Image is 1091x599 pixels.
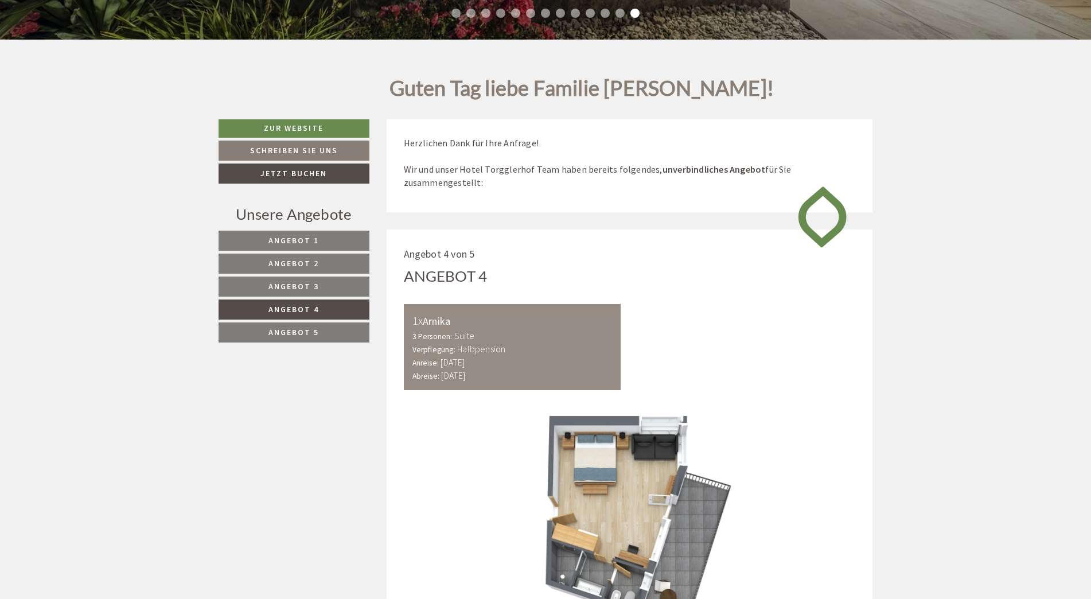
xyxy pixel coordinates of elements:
div: Angebot 4 [404,266,488,287]
small: Abreise: [412,371,440,381]
small: Anreise: [412,358,439,368]
a: Schreiben Sie uns [219,141,369,161]
div: Unsere Angebote [219,204,369,225]
span: Angebot 5 [268,327,319,337]
b: [DATE] [441,369,465,381]
div: Sie [256,71,434,80]
span: Angebot 4 [268,304,319,314]
button: Next [823,506,835,535]
a: Zur Website [219,119,369,138]
small: 17:40 [325,131,434,139]
small: Verpflegung: [412,345,455,355]
a: Jetzt buchen [219,164,369,184]
b: Suite [454,330,474,341]
span: Angebot 2 [268,258,319,269]
div: Können ebike in der Nähe gemietet werden? [251,69,443,104]
small: 17:40 [256,94,434,102]
span: Angebot 4 von 5 [404,247,475,260]
strong: unverbindliches Angebot [663,164,766,175]
h1: Guten Tag liebe Familie [PERSON_NAME]! [389,77,774,106]
button: Previous [424,506,436,535]
img: image [789,176,855,258]
div: Sie [325,109,434,118]
div: [DATE] [205,9,247,29]
div: Guten Tag, wie können wir Ihnen helfen? [9,32,188,67]
button: Senden [383,302,452,322]
p: Herzlichen Dank für Ihre Anfrage! Wir und unser Hotel Torgglerhof Team haben bereits folgendes, f... [404,137,856,189]
div: Gibt es glutenfreies Essen? [319,107,443,142]
div: [GEOGRAPHIC_DATA] [18,34,182,43]
small: 3 Personen: [412,332,453,341]
small: 17:39 [18,56,182,64]
span: Angebot 1 [268,235,319,246]
b: 1x [412,313,423,328]
b: [DATE] [441,356,465,368]
b: Halbpension [457,343,505,355]
div: Arnika [412,313,613,329]
span: Angebot 3 [268,281,319,291]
